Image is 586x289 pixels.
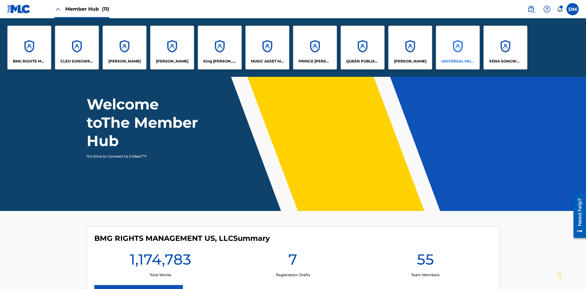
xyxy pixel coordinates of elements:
[436,26,480,70] a: AccountsUNIVERSAL MUSIC PUB GROUP
[527,5,535,13] img: search
[94,234,270,243] h4: BMG RIGHTS MANAGEMENT US, LLC
[87,154,193,159] p: It's time to Connect to Collect™!
[108,59,141,64] p: ELVIS COSTELLO
[483,26,527,70] a: AccountsXENA SONGWRITER
[341,26,385,70] a: AccountsQUEEN PUBLISHA
[276,272,310,278] p: Registration Drafts
[7,5,31,13] img: MLC Logo
[525,3,537,15] a: Public Search
[54,5,62,13] img: Close
[346,59,379,64] p: QUEEN PUBLISHA
[156,59,188,64] p: EYAMA MCSINGER
[555,260,586,289] iframe: Chat Widget
[298,59,332,64] p: PRINCE MCTESTERSON
[103,26,146,70] a: Accounts[PERSON_NAME]
[13,59,46,64] p: BMG RIGHTS MANAGEMENT US, LLC
[245,26,289,70] a: AccountsMUSIC ASSET MANAGEMENT (MAM)
[557,6,563,12] div: Notifications
[566,3,579,15] div: User Menu
[557,266,561,284] div: Drag
[150,26,194,70] a: Accounts[PERSON_NAME]
[251,59,284,64] p: MUSIC ASSET MANAGEMENT (MAM)
[541,3,553,15] div: Help
[417,250,434,272] h1: 55
[441,59,475,64] p: UNIVERSAL MUSIC PUB GROUP
[394,59,426,64] p: RONALD MCTESTERSON
[543,5,551,13] img: help
[288,250,297,272] h1: 7
[60,59,94,64] p: CLEO SONGWRITER
[198,26,242,70] a: AccountsKing [PERSON_NAME]
[388,26,432,70] a: Accounts[PERSON_NAME]
[65,5,109,12] span: Member Hub
[7,26,51,70] a: AccountsBMG RIGHTS MANAGEMENT US, LLC
[203,59,237,64] p: King McTesterson
[87,95,201,150] h1: Welcome to The Member Hub
[130,250,191,272] h1: 1,174,783
[293,26,337,70] a: AccountsPRINCE [PERSON_NAME]
[489,59,522,64] p: XENA SONGWRITER
[411,272,440,278] p: Team Members
[55,26,99,70] a: AccountsCLEO SONGWRITER
[102,6,109,12] span: (11)
[569,191,586,241] iframe: Resource Center
[150,272,171,278] p: Total Works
